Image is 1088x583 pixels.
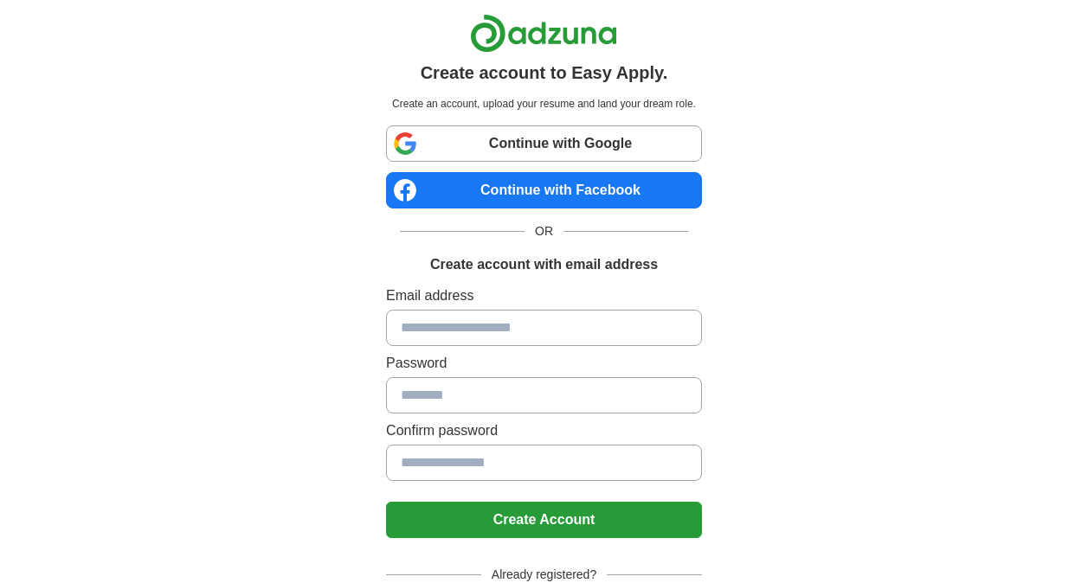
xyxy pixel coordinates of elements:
h1: Create account to Easy Apply. [421,60,668,86]
label: Password [386,353,702,374]
a: Continue with Facebook [386,172,702,208]
span: OR [525,222,563,240]
label: Email address [386,285,702,306]
img: Adzuna logo [470,14,617,53]
h1: Create account with email address [430,254,658,275]
label: Confirm password [386,420,702,441]
p: Create an account, upload your resume and land your dream role. [389,96,699,112]
button: Create Account [386,502,702,538]
a: Continue with Google [386,125,702,162]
